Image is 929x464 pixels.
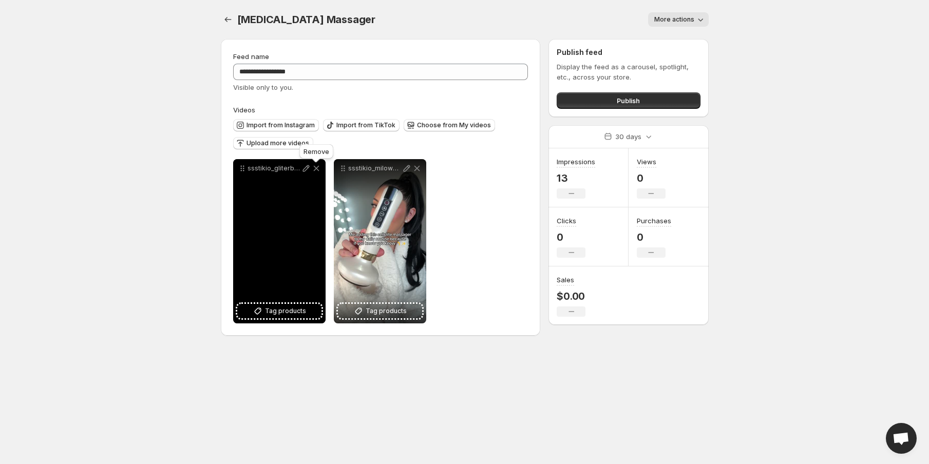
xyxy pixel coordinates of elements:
button: Publish [557,92,700,109]
p: ssstikio_milowus_1745351260393 [348,164,402,172]
h3: Views [637,157,656,167]
p: 30 days [615,131,641,142]
button: Import from Instagram [233,119,319,131]
span: Upload more videos [247,139,309,147]
div: ssstikio_milowus_1745351260393Tag products [334,159,426,323]
button: Tag products [237,304,321,318]
h3: Purchases [637,216,671,226]
button: Choose from My videos [404,119,495,131]
span: Tag products [265,306,306,316]
p: $0.00 [557,290,585,302]
span: [MEDICAL_DATA] Massager [237,13,375,26]
span: Publish [617,95,640,106]
p: 13 [557,172,595,184]
p: ssstikio_gliterbenefit_1745351208999 [248,164,301,172]
span: Import from TikTok [336,121,395,129]
p: 0 [557,231,585,243]
span: Feed name [233,52,269,61]
button: Import from TikTok [323,119,400,131]
span: Tag products [366,306,407,316]
p: 0 [637,172,666,184]
span: Visible only to you. [233,83,293,91]
button: Tag products [338,304,422,318]
button: Upload more videos [233,137,313,149]
h3: Sales [557,275,574,285]
p: Display the feed as a carousel, spotlight, etc., across your store. [557,62,700,82]
span: Choose from My videos [417,121,491,129]
span: Videos [233,106,255,114]
span: More actions [654,15,694,24]
button: Settings [221,12,235,27]
button: More actions [648,12,709,27]
h2: Publish feed [557,47,700,57]
a: Open chat [886,423,917,454]
h3: Clicks [557,216,576,226]
h3: Impressions [557,157,595,167]
div: ssstikio_gliterbenefit_1745351208999Tag products [233,159,326,323]
p: 0 [637,231,671,243]
span: Import from Instagram [247,121,315,129]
